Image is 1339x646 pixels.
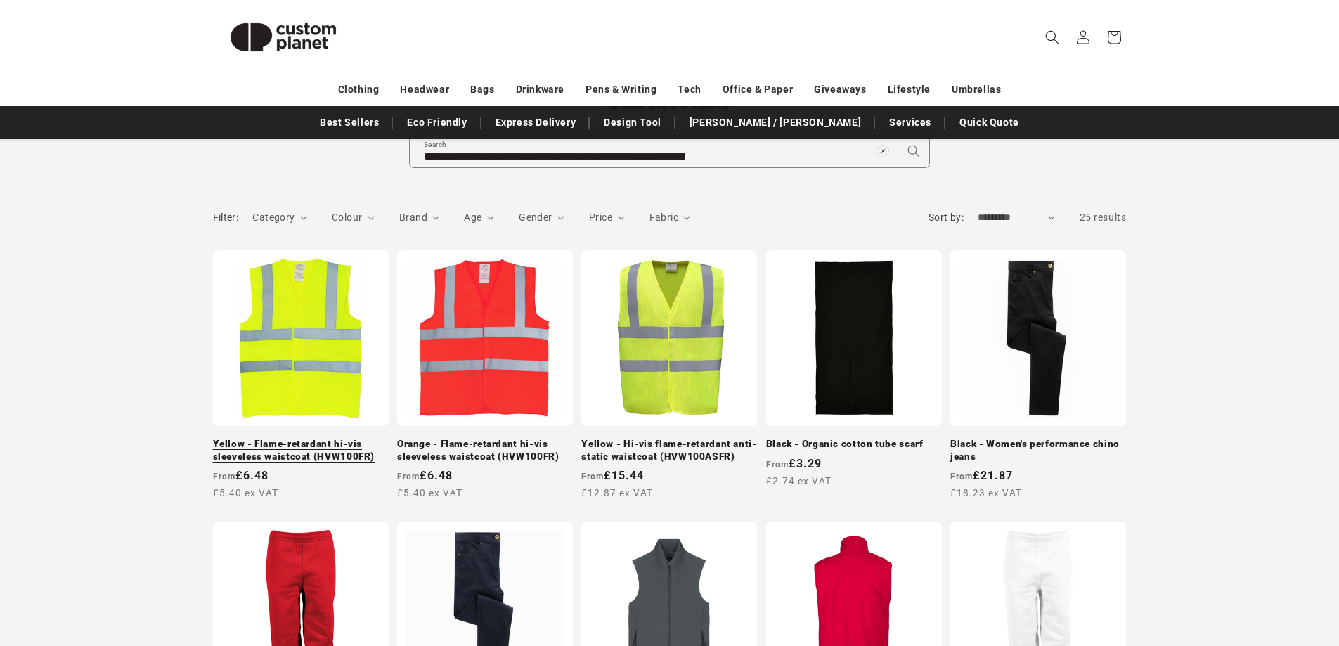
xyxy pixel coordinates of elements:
span: Fabric [649,212,678,223]
img: Custom Planet [213,6,354,69]
a: Bags [470,77,494,102]
a: [PERSON_NAME] / [PERSON_NAME] [683,110,868,135]
button: Search [898,136,929,167]
span: Age [464,212,481,223]
summary: Price [589,210,625,225]
a: Clothing [338,77,380,102]
summary: Fabric (0 selected) [649,210,691,225]
a: Yellow - Hi-vis flame-retardant anti-static waistcoat (HVW100ASFR) [581,438,757,463]
a: Lifestyle [888,77,931,102]
a: Design Tool [597,110,668,135]
a: Black - Organic cotton tube scarf [766,438,942,451]
a: Drinkware [516,77,564,102]
summary: Age (0 selected) [464,210,494,225]
a: Quick Quote [952,110,1026,135]
span: 25 results [1080,212,1127,223]
span: Gender [519,212,552,223]
summary: Colour (0 selected) [332,210,375,225]
a: Headwear [400,77,449,102]
a: Orange - Flame-retardant hi-vis sleeveless waistcoat (HVW100FR) [397,438,573,463]
a: Services [882,110,938,135]
a: Tech [678,77,701,102]
summary: Search [1037,22,1068,53]
summary: Category (0 selected) [252,210,307,225]
a: Black - Women's performance chino jeans [950,438,1126,463]
a: Best Sellers [313,110,386,135]
summary: Brand (0 selected) [399,210,440,225]
span: Brand [399,212,427,223]
a: Express Delivery [489,110,583,135]
a: Yellow - Flame-retardant hi-vis sleeveless waistcoat (HVW100FR) [213,438,389,463]
a: Giveaways [814,77,866,102]
a: Eco Friendly [400,110,474,135]
button: Clear search term [867,136,898,167]
a: Umbrellas [952,77,1001,102]
span: Price [589,212,612,223]
span: Colour [332,212,362,223]
h2: Filter: [213,210,239,225]
iframe: Chat Widget [1104,494,1339,646]
span: Category [252,212,295,223]
label: Sort by: [929,212,964,223]
summary: Gender (0 selected) [519,210,564,225]
a: Office & Paper [723,77,793,102]
a: Pens & Writing [586,77,656,102]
